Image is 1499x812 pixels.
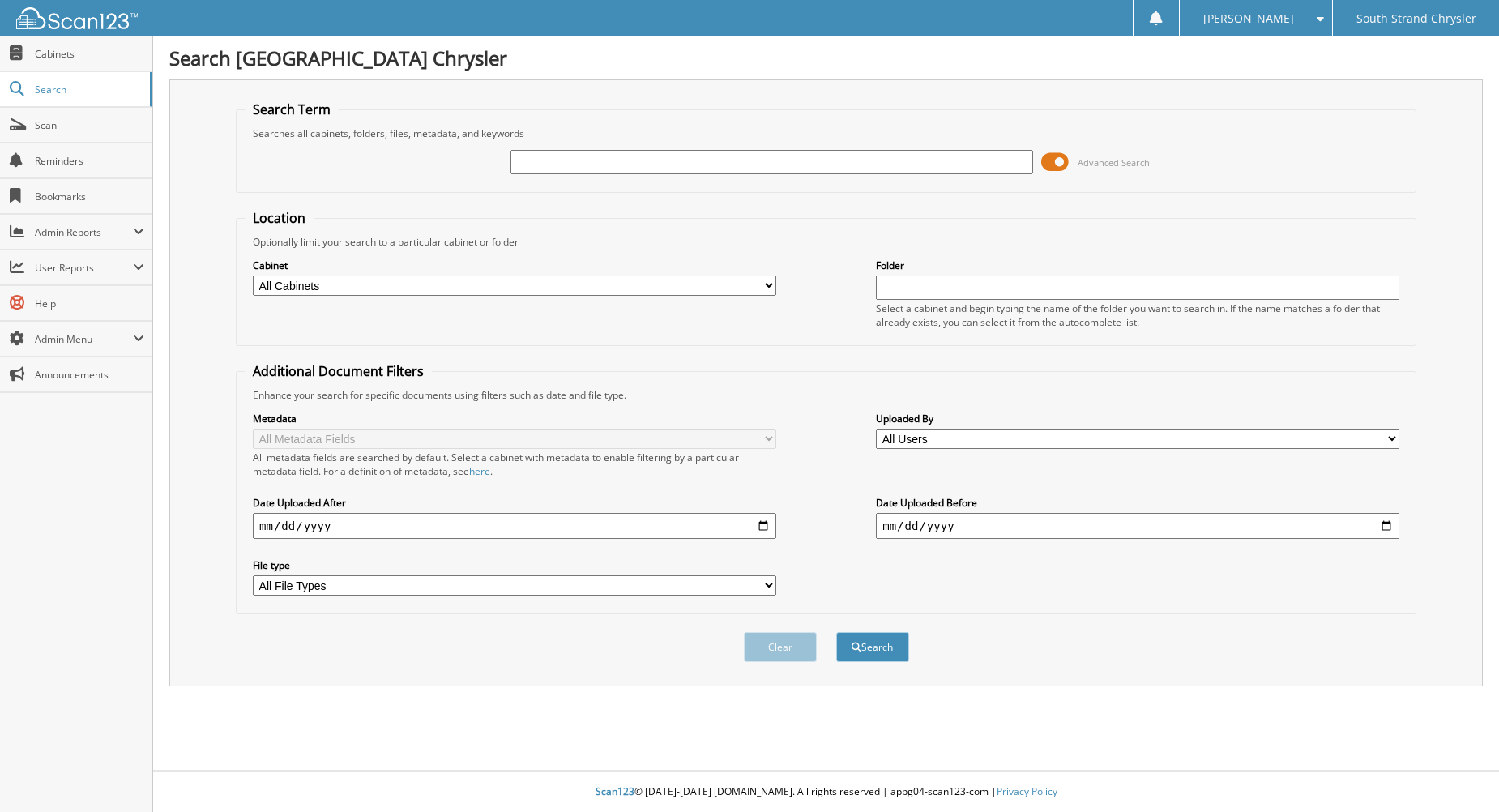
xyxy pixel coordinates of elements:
a: Privacy Policy [997,784,1057,798]
a: here [469,464,490,478]
span: User Reports [35,261,133,275]
div: Select a cabinet and begin typing the name of the folder you want to search in. If the name match... [876,301,1399,329]
label: Date Uploaded After [253,496,776,510]
legend: Search Term [245,100,339,118]
span: Help [35,297,144,310]
span: Advanced Search [1078,156,1150,169]
span: Search [35,83,142,96]
div: All metadata fields are searched by default. Select a cabinet with metadata to enable filtering b... [253,451,776,478]
span: Admin Menu [35,332,133,346]
span: Cabinets [35,47,144,61]
div: Enhance your search for specific documents using filters such as date and file type. [245,388,1407,402]
span: Scan123 [596,784,634,798]
span: [PERSON_NAME] [1203,14,1294,24]
input: start [253,513,776,539]
span: Bookmarks [35,190,144,203]
span: Admin Reports [35,225,133,239]
label: Cabinet [253,259,776,272]
h1: Search [GEOGRAPHIC_DATA] Chrysler [169,45,1483,71]
label: Folder [876,259,1399,272]
label: File type [253,558,776,572]
button: Clear [744,632,817,662]
img: scan123-logo-white.svg [16,7,138,29]
div: © [DATE]-[DATE] [DOMAIN_NAME]. All rights reserved | appg04-scan123-com | [153,772,1499,812]
legend: Location [245,209,314,227]
div: Optionally limit your search to a particular cabinet or folder [245,235,1407,249]
label: Metadata [253,412,776,425]
span: Scan [35,118,144,132]
label: Uploaded By [876,412,1399,425]
span: South Strand Chrysler [1356,14,1476,24]
input: end [876,513,1399,539]
button: Search [836,632,909,662]
label: Date Uploaded Before [876,496,1399,510]
div: Searches all cabinets, folders, files, metadata, and keywords [245,126,1407,140]
span: Announcements [35,368,144,382]
legend: Additional Document Filters [245,362,432,380]
span: Reminders [35,154,144,168]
